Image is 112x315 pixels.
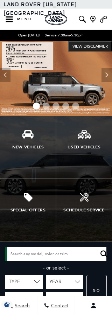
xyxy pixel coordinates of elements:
[77,9,87,30] button: Open the inventory search
[62,103,69,110] span: Go to slide 4
[86,275,107,307] button: submit
[96,247,106,261] button: submit
[45,33,58,37] span: Service:
[75,297,112,314] button: Open user profile menu
[99,16,108,23] a: Call Land Rover Colorado Springs
[3,0,77,17] a: Land Rover [US_STATE][GEOGRAPHIC_DATA]
[33,103,40,110] span: Go to slide 1
[5,265,107,271] span: - or select -
[72,103,79,110] span: Go to slide 5
[80,193,89,202] img: Schedule Service
[46,292,83,306] select: Vehicle Model
[101,68,112,82] div: Next
[68,41,112,51] button: VIEW DISCLAIMER
[52,103,59,110] span: Go to slide 3
[5,275,43,289] select: Vehicle Type
[5,247,97,261] input: Search any model, color or trim ...
[24,193,33,202] img: Special Offers
[58,33,84,37] span: 7:30am-5:30pm
[5,292,43,306] select: Vehicle Make
[56,179,112,242] a: Schedule Service Schedule Service
[22,130,34,139] img: New Vehicles
[45,13,67,25] a: land-rover
[17,17,32,22] span: Menu
[13,303,30,309] span: Search
[78,130,91,139] img: Used Vehicles
[49,303,69,309] span: Contact
[45,13,67,25] img: Land Rover
[43,103,50,110] span: Go to slide 2
[46,275,83,289] select: Vehicle Year
[18,33,40,37] span: Open [DATE]!
[56,116,112,179] a: Used Vehicles Used Vehicles
[72,43,108,49] span: VIEW DISCLAIMER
